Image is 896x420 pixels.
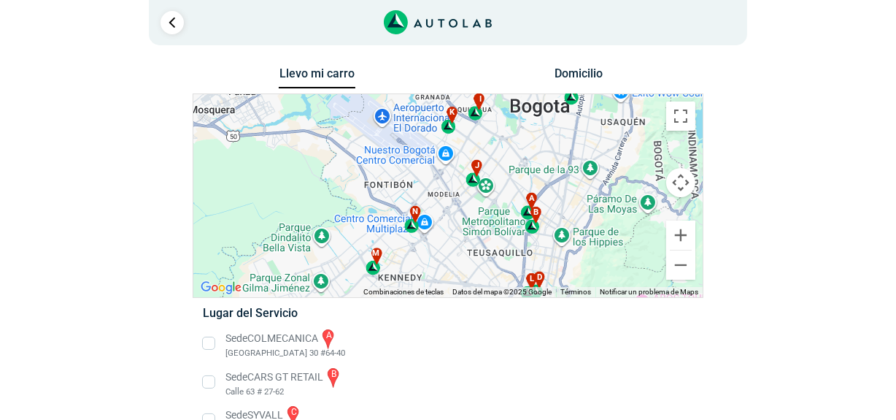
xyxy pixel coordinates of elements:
span: l [530,273,534,286]
button: Llevo mi carro [279,66,355,89]
span: b [533,207,539,219]
button: Reducir [666,251,695,280]
a: Notificar un problema de Maps [600,288,698,296]
span: j [475,159,479,172]
img: Google [197,278,245,297]
button: Controles de visualización del mapa [666,168,695,197]
span: a [529,192,535,205]
span: i [479,93,482,105]
button: Combinaciones de teclas [363,287,444,297]
button: Ampliar [666,221,695,250]
a: Abre esta zona en Google Maps (se abre en una nueva ventana) [197,278,245,297]
span: k [449,107,455,119]
a: Términos (se abre en una nueva pestaña) [560,288,591,296]
span: n [413,206,419,218]
span: m [372,248,379,260]
h5: Lugar del Servicio [203,306,692,320]
a: Link al sitio de autolab [384,15,493,28]
button: Cambiar a la vista en pantalla completa [666,102,695,131]
span: d [537,271,543,283]
span: Datos del mapa ©2025 Google [452,288,552,296]
button: Domicilio [541,66,617,88]
a: Ir al paso anterior [161,11,184,34]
